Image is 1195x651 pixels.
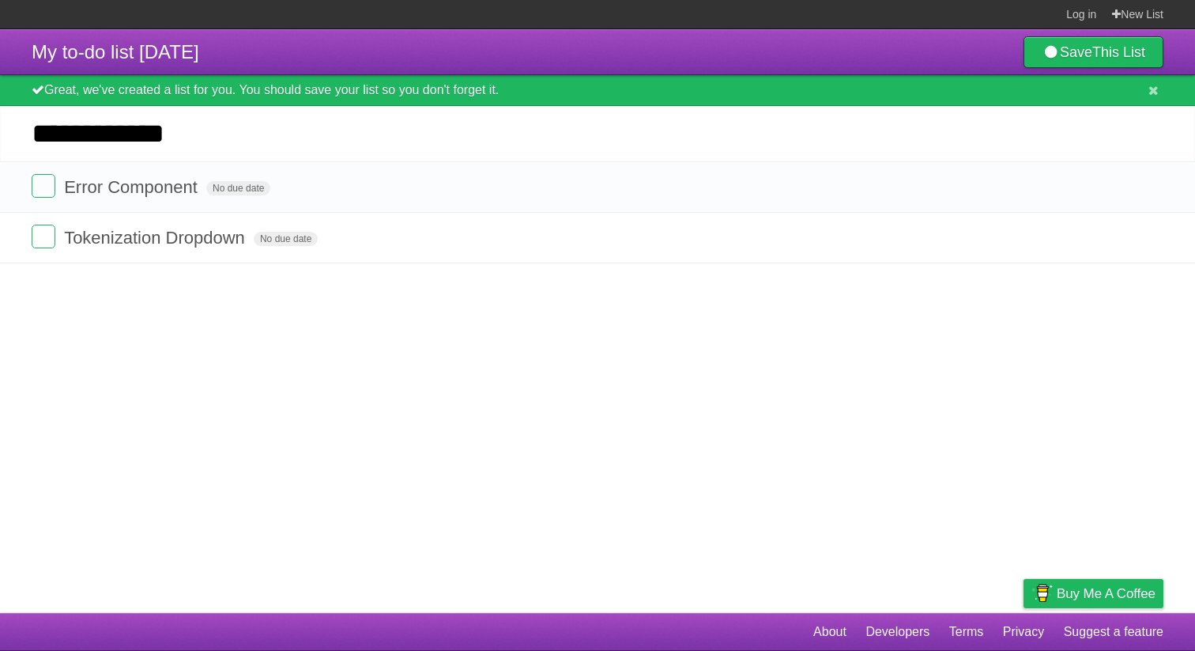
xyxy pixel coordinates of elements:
[32,174,55,198] label: Done
[1031,580,1053,607] img: Buy me a coffee
[32,225,55,248] label: Done
[1057,580,1155,607] span: Buy me a coffee
[1064,617,1163,647] a: Suggest a feature
[949,617,984,647] a: Terms
[206,181,270,195] span: No due date
[1003,617,1044,647] a: Privacy
[64,228,249,248] span: Tokenization Dropdown
[1023,36,1163,68] a: SaveThis List
[813,617,846,647] a: About
[865,617,929,647] a: Developers
[32,41,199,62] span: My to-do list [DATE]
[1092,44,1145,60] b: This List
[1023,579,1163,608] a: Buy me a coffee
[64,177,202,197] span: Error Component
[254,232,318,246] span: No due date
